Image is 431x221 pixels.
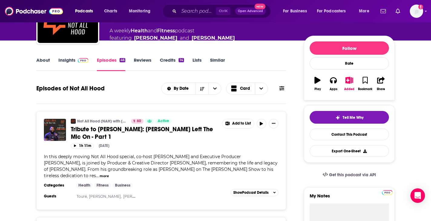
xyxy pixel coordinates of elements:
button: open menu [355,6,377,16]
span: Monitoring [129,7,150,15]
a: Not All Hood (NAH) with [PERSON_NAME] & [PERSON_NAME] [77,119,127,124]
a: Get this podcast via API [318,167,381,182]
a: Reviews [134,57,151,71]
button: more [100,174,109,179]
a: Tribute to [PERSON_NAME]: [PERSON_NAME] Left The Mic On - Part 1 [71,125,218,141]
div: Apps [330,87,337,91]
span: Ctrl K [216,7,230,15]
span: More [359,7,369,15]
div: [DATE] [99,144,109,148]
a: [PERSON_NAME] [192,34,235,42]
div: A weekly podcast [110,27,235,42]
div: Bookmark [358,87,372,91]
a: Touré, [77,194,88,199]
a: Charts [100,6,121,16]
a: Lists [192,57,202,71]
div: Added [344,87,354,91]
img: Podchaser Pro [382,190,393,195]
button: Added [341,73,357,95]
button: Choose View [226,83,268,95]
div: 46 [120,58,125,62]
span: By Date [174,86,191,91]
a: Show notifications dropdown [393,6,403,16]
button: ShowPodcast Details [231,189,278,196]
button: Bookmark [357,73,373,95]
img: Podchaser - Follow, Share and Rate Podcasts [5,5,63,17]
span: 60 [137,118,141,124]
span: New [255,4,265,9]
a: 60 [131,119,143,124]
a: Active [155,119,172,124]
button: Show More Button [222,119,254,128]
a: InsightsPodchaser Pro [58,57,88,71]
button: Show profile menu [410,5,423,18]
button: 1h 11m [71,143,94,149]
span: Charts [104,7,117,15]
h2: Choose List sort [161,83,222,95]
span: featuring [110,34,235,42]
a: Show notifications dropdown [378,6,388,16]
a: Pro website [382,189,393,195]
span: Show Podcast Details [233,190,268,195]
button: open menu [208,83,221,94]
a: Health [76,183,93,188]
img: Tribute to Malcolm- Jamal Warner: Malcolm Left The Mic On - Part 1 [44,119,66,141]
a: Fitness [94,183,111,188]
span: Logged in as cfreundlich [410,5,423,18]
span: Open Advanced [238,10,263,13]
span: Get this podcast via API [329,172,376,177]
button: Play [310,73,325,95]
button: open menu [162,86,196,91]
span: In this deeply moving Not All Hood special, co-host [PERSON_NAME] and Executive Producer [PERSON_... [44,154,278,178]
span: For Business [283,7,307,15]
button: open menu [125,6,158,16]
div: Play [314,87,321,91]
input: Search podcasts, credits, & more... [179,6,216,16]
button: open menu [313,6,355,16]
a: [PERSON_NAME], [89,194,122,199]
label: My Notes [310,193,389,203]
a: About [36,57,50,71]
a: Credits14 [160,57,184,71]
h3: Categories [44,183,71,188]
a: [PERSON_NAME] [123,194,155,199]
button: Export One-Sheet [310,145,389,157]
button: Follow [310,41,389,55]
span: and [180,34,189,42]
img: Not All Hood (NAH) with Malcolm-Jamal Warner & Candace Kelley [71,119,76,124]
a: Fitness [157,28,175,34]
a: Health [131,28,148,34]
a: Business [113,183,133,188]
a: Episodes46 [97,57,125,71]
button: open menu [71,6,101,16]
div: 14 [179,58,184,62]
div: Share [377,87,385,91]
svg: Add a profile image [418,5,423,9]
span: ... [96,173,99,178]
span: Podcasts [75,7,93,15]
span: For Podcasters [317,7,346,15]
span: Add to List [232,121,251,126]
button: open menu [279,6,314,16]
span: and [148,28,157,34]
span: Active [158,118,169,124]
button: Open AdvancedNew [235,8,266,15]
button: Share [373,73,389,95]
div: Rate [310,57,389,70]
span: Tell Me Why [343,115,364,120]
button: Sort Direction [196,83,208,94]
a: Contact This Podcast [310,128,389,140]
button: Show More Button [269,119,278,128]
a: Similar [210,57,225,71]
img: tell me why sparkle [335,115,340,120]
img: User Profile [410,5,423,18]
span: Tribute to [PERSON_NAME]: [PERSON_NAME] Left The Mic On - Part 1 [71,125,213,141]
button: tell me why sparkleTell Me Why [310,111,389,124]
button: Apps [325,73,341,95]
h3: Guests [44,194,71,199]
div: Search podcasts, credits, & more... [168,4,277,18]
